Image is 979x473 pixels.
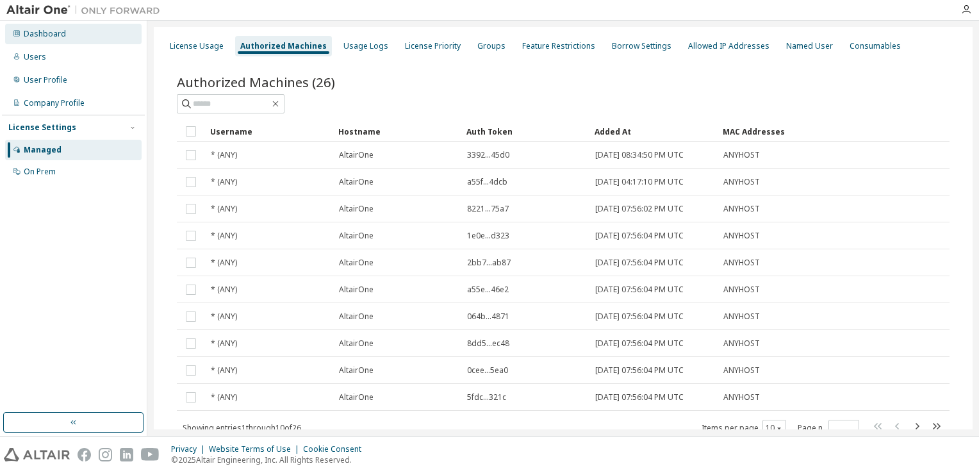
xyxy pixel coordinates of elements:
span: [DATE] 07:56:04 PM UTC [595,311,684,322]
span: * (ANY) [211,231,237,241]
p: © 2025 Altair Engineering, Inc. All Rights Reserved. [171,454,369,465]
span: [DATE] 07:56:04 PM UTC [595,258,684,268]
span: Showing entries 1 through 10 of 26 [183,422,301,433]
span: ANYHOST [723,392,760,402]
span: [DATE] 07:56:04 PM UTC [595,285,684,295]
div: License Usage [170,41,224,51]
img: instagram.svg [99,448,112,461]
span: AltairOne [339,365,374,376]
span: AltairOne [339,231,374,241]
span: AltairOne [339,258,374,268]
span: Items per page [702,420,786,436]
img: Altair One [6,4,167,17]
span: ANYHOST [723,204,760,214]
span: [DATE] 07:56:04 PM UTC [595,392,684,402]
span: AltairOne [339,311,374,322]
div: MAC Addresses [723,121,809,142]
span: * (ANY) [211,392,237,402]
span: * (ANY) [211,311,237,322]
div: Borrow Settings [612,41,671,51]
div: Auth Token [466,121,584,142]
span: 8dd5...ec48 [467,338,509,349]
div: Consumables [850,41,901,51]
img: youtube.svg [141,448,160,461]
span: Authorized Machines (26) [177,73,335,91]
div: Groups [477,41,506,51]
span: ANYHOST [723,311,760,322]
span: * (ANY) [211,258,237,268]
div: Username [210,121,328,142]
span: [DATE] 08:34:50 PM UTC [595,150,684,160]
span: ANYHOST [723,285,760,295]
span: [DATE] 07:56:02 PM UTC [595,204,684,214]
div: Company Profile [24,98,85,108]
span: AltairOne [339,285,374,295]
span: 1e0e...d323 [467,231,509,241]
div: Named User [786,41,833,51]
span: * (ANY) [211,338,237,349]
span: AltairOne [339,392,374,402]
span: ANYHOST [723,231,760,241]
span: 5fdc...321c [467,392,506,402]
span: AltairOne [339,204,374,214]
span: 3392...45d0 [467,150,509,160]
span: AltairOne [339,150,374,160]
span: * (ANY) [211,365,237,376]
span: 2bb7...ab87 [467,258,511,268]
span: 064b...4871 [467,311,509,322]
span: ANYHOST [723,177,760,187]
span: a55e...46e2 [467,285,509,295]
div: License Settings [8,122,76,133]
div: Users [24,52,46,62]
div: On Prem [24,167,56,177]
img: altair_logo.svg [4,448,70,461]
span: * (ANY) [211,177,237,187]
div: Feature Restrictions [522,41,595,51]
img: linkedin.svg [120,448,133,461]
span: [DATE] 07:56:04 PM UTC [595,365,684,376]
span: a55f...4dcb [467,177,507,187]
div: Cookie Consent [303,444,369,454]
div: License Priority [405,41,461,51]
span: 0cee...5ea0 [467,365,508,376]
span: ANYHOST [723,338,760,349]
div: Added At [595,121,712,142]
img: facebook.svg [78,448,91,461]
div: Authorized Machines [240,41,327,51]
span: * (ANY) [211,150,237,160]
span: * (ANY) [211,204,237,214]
div: Hostname [338,121,456,142]
span: [DATE] 07:56:04 PM UTC [595,338,684,349]
span: AltairOne [339,338,374,349]
span: 8221...75a7 [467,204,509,214]
span: [DATE] 04:17:10 PM UTC [595,177,684,187]
div: Managed [24,145,62,155]
span: ANYHOST [723,150,760,160]
span: ANYHOST [723,258,760,268]
div: Allowed IP Addresses [688,41,769,51]
div: Website Terms of Use [209,444,303,454]
span: ANYHOST [723,365,760,376]
span: AltairOne [339,177,374,187]
div: Privacy [171,444,209,454]
span: * (ANY) [211,285,237,295]
div: Dashboard [24,29,66,39]
span: Page n. [798,420,859,436]
button: 10 [766,423,783,433]
div: Usage Logs [343,41,388,51]
span: [DATE] 07:56:04 PM UTC [595,231,684,241]
div: User Profile [24,75,67,85]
